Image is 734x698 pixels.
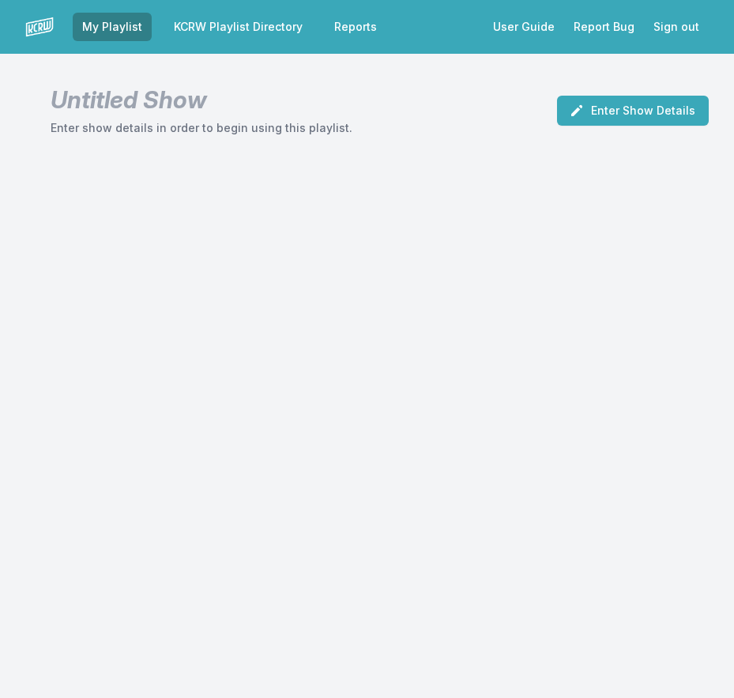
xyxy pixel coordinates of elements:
a: Report Bug [564,13,644,41]
button: Enter Show Details [557,96,709,126]
a: KCRW Playlist Directory [164,13,312,41]
a: Reports [325,13,386,41]
img: logo-white-87cec1fa9cbef997252546196dc51331.png [25,13,54,41]
a: My Playlist [73,13,152,41]
a: User Guide [484,13,564,41]
p: Enter show details in order to begin using this playlist. [51,120,352,136]
h1: Untitled Show [51,85,352,114]
button: Sign out [644,13,709,41]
